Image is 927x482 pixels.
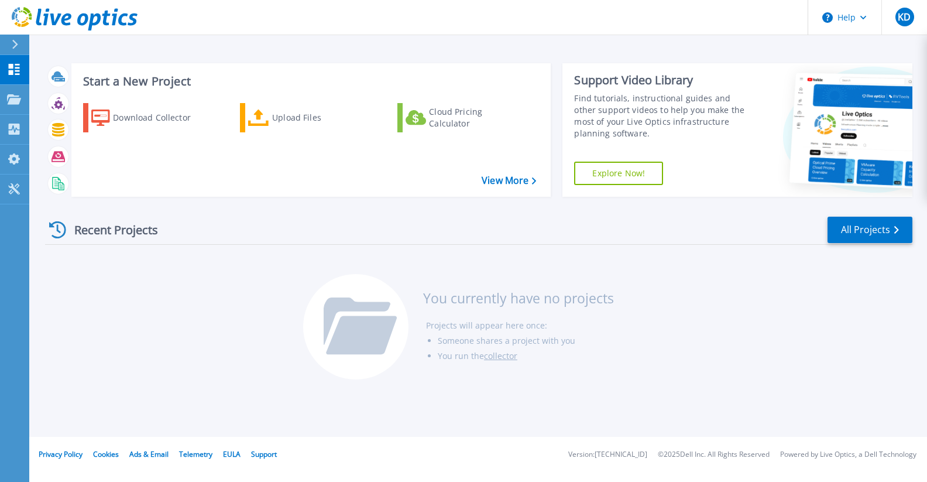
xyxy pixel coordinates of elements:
[272,106,366,129] div: Upload Files
[423,292,614,305] h3: You currently have no projects
[574,73,750,88] div: Support Video Library
[484,350,517,361] a: collector
[179,449,212,459] a: Telemetry
[568,451,647,459] li: Version: [TECHNICAL_ID]
[658,451,770,459] li: © 2025 Dell Inc. All Rights Reserved
[898,12,911,22] span: KD
[39,449,83,459] a: Privacy Policy
[429,106,523,129] div: Cloud Pricing Calculator
[482,175,536,186] a: View More
[426,318,614,333] li: Projects will appear here once:
[223,449,241,459] a: EULA
[83,75,536,88] h3: Start a New Project
[828,217,912,243] a: All Projects
[251,449,277,459] a: Support
[129,449,169,459] a: Ads & Email
[780,451,916,459] li: Powered by Live Optics, a Dell Technology
[438,348,614,364] li: You run the
[113,106,207,129] div: Download Collector
[93,449,119,459] a: Cookies
[574,93,750,139] div: Find tutorials, instructional guides and other support videos to help you make the most of your L...
[240,103,370,132] a: Upload Files
[83,103,214,132] a: Download Collector
[45,216,174,244] div: Recent Projects
[438,333,614,348] li: Someone shares a project with you
[574,162,663,185] a: Explore Now!
[397,103,528,132] a: Cloud Pricing Calculator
